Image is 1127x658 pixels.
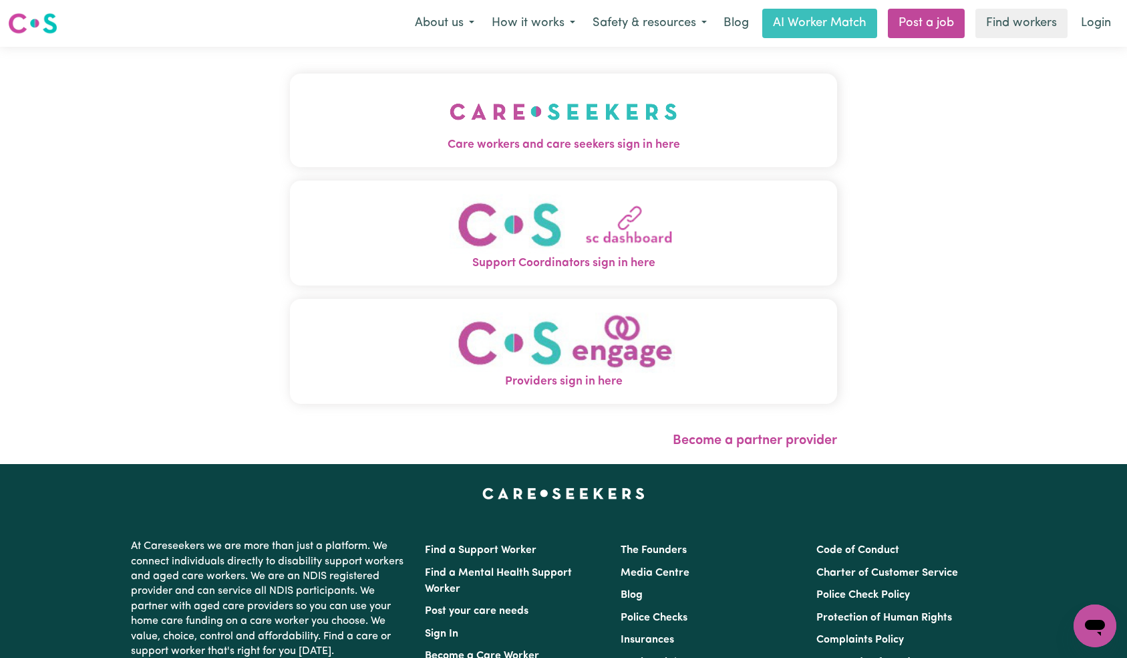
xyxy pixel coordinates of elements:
a: Careseekers logo [8,8,57,39]
button: Providers sign in here [290,299,838,404]
a: The Founders [621,545,687,556]
a: Media Centre [621,568,689,578]
a: Blog [715,9,757,38]
a: AI Worker Match [762,9,877,38]
button: Care workers and care seekers sign in here [290,74,838,167]
button: About us [406,9,483,37]
a: Become a partner provider [673,434,837,447]
a: Find workers [975,9,1068,38]
span: Care workers and care seekers sign in here [290,136,838,154]
a: Login [1073,9,1119,38]
a: Code of Conduct [816,545,899,556]
a: Post your care needs [425,606,528,617]
a: Complaints Policy [816,635,904,645]
img: Careseekers logo [8,11,57,35]
span: Support Coordinators sign in here [290,255,838,272]
a: Find a Mental Health Support Worker [425,568,572,594]
a: Police Checks [621,613,687,623]
a: Sign In [425,629,458,639]
a: Insurances [621,635,674,645]
a: Careseekers home page [482,488,645,499]
span: Providers sign in here [290,373,838,391]
a: Charter of Customer Service [816,568,958,578]
a: Blog [621,590,643,600]
iframe: Button to launch messaging window [1074,605,1116,647]
a: Find a Support Worker [425,545,536,556]
button: Safety & resources [584,9,715,37]
button: Support Coordinators sign in here [290,181,838,286]
a: Protection of Human Rights [816,613,952,623]
a: Police Check Policy [816,590,910,600]
a: Post a job [888,9,965,38]
button: How it works [483,9,584,37]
